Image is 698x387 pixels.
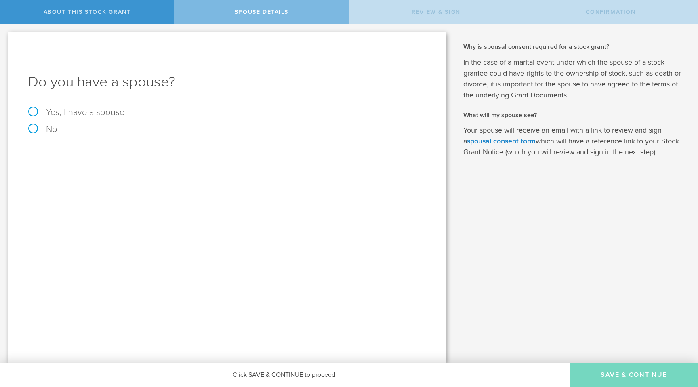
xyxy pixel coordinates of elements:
h1: Do you have a spouse? [28,72,425,92]
span: Review & Sign [412,8,460,15]
span: Spouse Details [235,8,288,15]
label: Yes, I have a spouse [28,108,425,117]
h2: What will my spouse see? [463,111,686,120]
span: About this stock grant [44,8,131,15]
span: Confirmation [586,8,636,15]
p: Your spouse will receive an email with a link to review and sign a which will have a reference li... [463,125,686,158]
label: No [28,125,425,134]
h2: Why is spousal consent required for a stock grant? [463,42,686,51]
p: In the case of a marital event under which the spouse of a stock grantee could have rights to the... [463,57,686,101]
button: Save & Continue [570,363,698,387]
a: spousal consent form [467,137,536,145]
